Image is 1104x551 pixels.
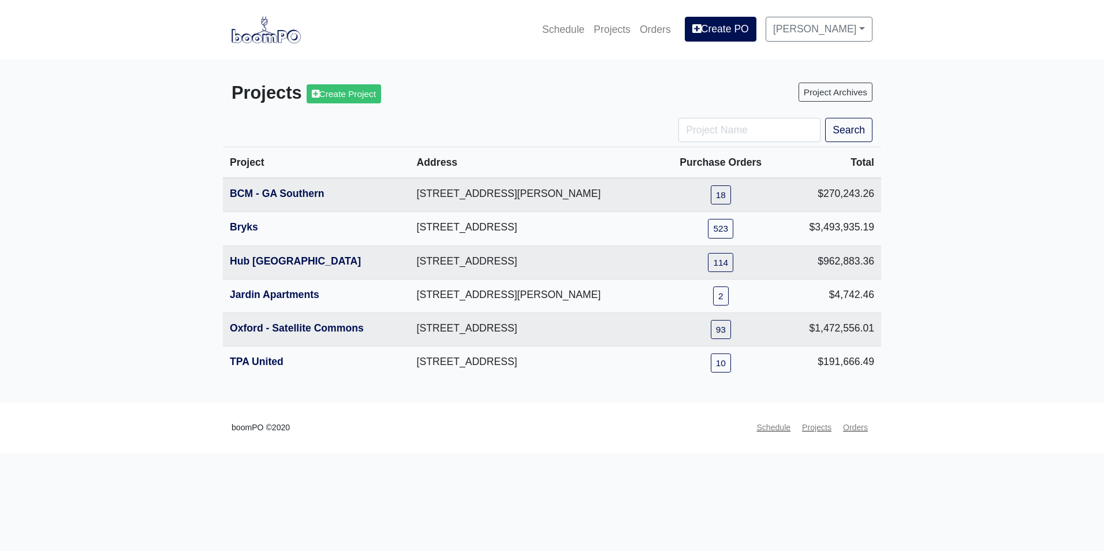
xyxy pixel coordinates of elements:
a: Schedule [538,17,589,42]
a: Orders [838,416,872,439]
a: Schedule [752,416,795,439]
a: Orders [635,17,676,42]
td: [STREET_ADDRESS] [410,346,661,379]
a: TPA United [230,356,284,367]
th: Total [781,147,881,178]
img: boomPO [232,16,301,43]
h3: Projects [232,83,543,104]
input: Project Name [678,118,820,142]
td: $962,883.36 [781,245,881,279]
a: [PERSON_NAME] [766,17,872,41]
a: Oxford - Satellite Commons [230,322,364,334]
a: 2 [713,286,729,306]
td: [STREET_ADDRESS][PERSON_NAME] [410,178,661,212]
a: Projects [797,416,836,439]
td: [STREET_ADDRESS] [410,245,661,279]
th: Project [223,147,410,178]
td: [STREET_ADDRESS][PERSON_NAME] [410,279,661,312]
button: Search [825,118,872,142]
a: 114 [708,253,733,272]
a: Create Project [307,84,381,103]
a: 10 [711,353,731,373]
a: Create PO [685,17,756,41]
td: $1,472,556.01 [781,312,881,346]
td: [STREET_ADDRESS] [410,312,661,346]
a: Projects [589,17,635,42]
a: 523 [708,219,733,238]
td: $4,742.46 [781,279,881,312]
td: $270,243.26 [781,178,881,212]
a: Jardin Apartments [230,289,319,300]
a: 93 [711,320,731,339]
th: Purchase Orders [660,147,781,178]
td: [STREET_ADDRESS] [410,212,661,245]
a: 18 [711,185,731,204]
td: $3,493,935.19 [781,212,881,245]
a: Project Archives [799,83,872,102]
td: $191,666.49 [781,346,881,379]
th: Address [410,147,661,178]
small: boomPO ©2020 [232,421,290,434]
a: Bryks [230,221,258,233]
a: BCM - GA Southern [230,188,325,199]
a: Hub [GEOGRAPHIC_DATA] [230,255,361,267]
